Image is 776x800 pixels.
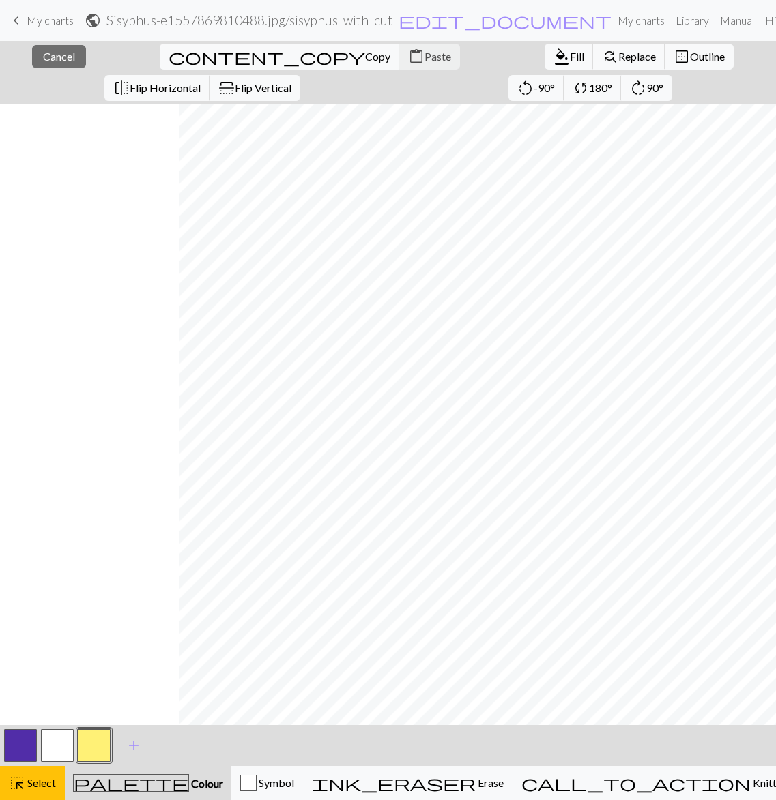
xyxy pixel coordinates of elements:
span: find_replace [602,47,618,66]
a: My charts [8,9,74,32]
span: Fill [570,50,584,63]
a: My charts [612,7,670,34]
button: Copy [160,44,400,70]
span: 180° [589,81,612,94]
span: My charts [27,14,74,27]
span: Cancel [43,50,75,63]
button: Colour [65,766,231,800]
span: Replace [618,50,656,63]
span: Flip Horizontal [130,81,201,94]
span: ink_eraser [312,773,476,792]
span: sync [573,78,589,98]
span: Select [25,776,56,789]
span: Copy [365,50,390,63]
button: Outline [665,44,734,70]
span: -90° [534,81,555,94]
span: keyboard_arrow_left [8,11,25,30]
span: highlight_alt [9,773,25,792]
button: Cancel [32,45,86,68]
span: border_outer [674,47,690,66]
button: Fill [545,44,594,70]
span: edit_document [399,11,612,30]
span: Flip Vertical [235,81,291,94]
button: Erase [303,766,513,800]
span: Colour [189,777,223,790]
button: Symbol [231,766,303,800]
a: Library [670,7,715,34]
button: 90° [621,75,672,101]
button: Flip Horizontal [104,75,210,101]
button: Replace [593,44,665,70]
button: -90° [508,75,564,101]
span: add [126,736,142,755]
span: palette [74,773,188,792]
span: rotate_right [630,78,646,98]
button: 180° [564,75,622,101]
span: Erase [476,776,504,789]
span: format_color_fill [554,47,570,66]
span: flip [217,80,236,96]
span: content_copy [169,47,365,66]
a: Manual [715,7,760,34]
button: Flip Vertical [210,75,300,101]
span: Outline [690,50,725,63]
span: call_to_action [521,773,751,792]
h2: Sisyphus-e1557869810488.jpg / sisyphus_with_cut [106,12,392,28]
span: 90° [646,81,663,94]
span: rotate_left [517,78,534,98]
span: Symbol [257,776,294,789]
span: public [85,11,101,30]
span: flip [113,78,130,98]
